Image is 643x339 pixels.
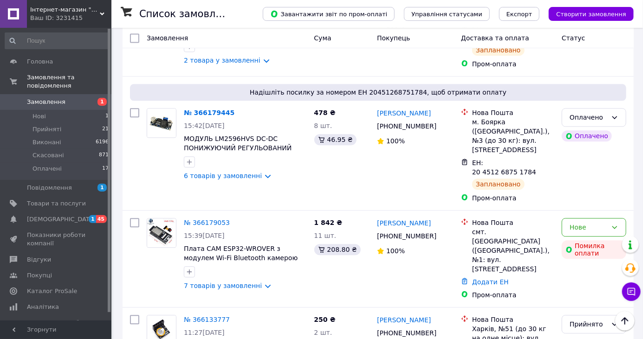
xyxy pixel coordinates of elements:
a: 6 товарів у замовленні [184,172,262,179]
span: Інструменти веб-майстра та SEO [27,319,86,335]
a: 2 товара у замовленні [184,57,260,64]
span: Каталог ProSale [27,287,77,295]
span: 871 [99,151,109,160]
span: Статус [562,34,585,42]
span: Створити замовлення [556,11,626,18]
div: Пром-оплата [472,290,554,300]
a: 7 товарів у замовленні [184,282,262,289]
span: 11 шт. [314,232,337,239]
button: Експорт [499,7,540,21]
div: смт. [GEOGRAPHIC_DATA] ([GEOGRAPHIC_DATA].), №1: вул. [STREET_ADDRESS] [472,227,554,274]
span: [PHONE_NUMBER] [377,122,436,130]
span: Управління статусами [411,11,482,18]
div: Помилка оплати [562,240,626,259]
div: Пром-оплата [472,59,554,69]
span: Покупці [27,271,52,280]
span: ЕН: 20 4512 6875 1784 [472,159,536,176]
span: 1 [105,112,109,121]
a: Додати ЕН [472,278,509,286]
span: Відгуки [27,256,51,264]
span: Експорт [507,11,533,18]
div: м. Боярка ([GEOGRAPHIC_DATA].), №3 (до 30 кг): вул. [STREET_ADDRESS] [472,117,554,154]
a: Фото товару [147,108,176,138]
span: Завантажити звіт по пром-оплаті [270,10,387,18]
span: Виконані [32,138,61,147]
h1: Список замовлень [139,8,234,19]
span: 8 шт. [314,122,332,129]
span: 1 842 ₴ [314,219,343,226]
span: 100% [386,137,405,145]
a: № 366179053 [184,219,230,226]
button: Створити замовлення [549,7,634,21]
span: 1 [89,215,96,223]
a: № 366133777 [184,316,230,323]
div: Прийнято [570,319,607,329]
span: [DEMOGRAPHIC_DATA] [27,215,96,224]
img: Фото товару [147,109,176,137]
span: Нові [32,112,46,121]
div: Ваш ID: 3231415 [30,14,111,22]
div: 208.80 ₴ [314,244,361,255]
a: Створити замовлення [539,10,634,17]
input: Пошук [5,32,110,49]
a: № 366179445 [184,109,234,116]
span: 478 ₴ [314,109,336,116]
div: Нове [570,222,607,232]
button: Управління статусами [404,7,490,21]
span: Аналітика [27,303,59,311]
span: 15:39[DATE] [184,232,225,239]
span: 11:27[DATE] [184,329,225,336]
div: Нова Пошта [472,218,554,227]
span: 45 [96,215,107,223]
button: Завантажити звіт по пром-оплаті [263,7,395,21]
span: 250 ₴ [314,316,336,323]
span: Оплачені [32,165,62,173]
div: Нова Пошта [472,315,554,324]
div: 46.95 ₴ [314,134,357,145]
a: [PERSON_NAME] [377,218,431,228]
div: Оплачено [562,130,612,141]
span: 1 [97,184,107,192]
span: Головна [27,58,53,66]
div: Пром-оплата [472,193,554,203]
a: [PERSON_NAME] [377,109,431,118]
button: Чат з покупцем [622,282,641,301]
div: Заплановано [472,179,525,190]
span: 6196 [96,138,109,147]
span: 100% [386,247,405,255]
span: 1 [97,98,107,106]
span: Скасовані [32,151,64,160]
span: Покупець [377,34,410,42]
span: 21 [102,125,109,134]
span: Cума [314,34,331,42]
div: Оплачено [570,112,607,122]
span: 17 [102,165,109,173]
img: Фото товару [147,218,176,247]
span: Прийняті [32,125,61,134]
div: Заплановано [472,45,525,56]
a: МОДУЛЬ LM2596HVS DC-DC ПОНИЖУЮЧИЙ РЕГУЛЬОВАНИЙ ПЕРЕТВОРЮВАЧ 4,5~60V, 3~40V, 3AМОДУЛЬ LM2596HVS DC... [184,135,298,189]
div: Нова Пошта [472,108,554,117]
span: 2 шт. [314,329,332,336]
button: Наверх [615,311,635,331]
span: Товари та послуги [27,199,86,208]
span: 15:42[DATE] [184,122,225,129]
span: Доставка та оплата [461,34,529,42]
a: Плата CAM ESP32-WROVER з модулем Wi-Fi Bluetooth камерою OV2640 [184,245,298,271]
span: [PHONE_NUMBER] [377,329,436,337]
span: Показники роботи компанії [27,231,86,248]
a: Фото товару [147,218,176,248]
span: [PHONE_NUMBER] [377,232,436,240]
span: Повідомлення [27,184,72,192]
span: Інтернет-магазин "Перша гуртівня електрики" [30,6,100,14]
a: [PERSON_NAME] [377,315,431,325]
span: Замовлення [147,34,188,42]
span: Замовлення та повідомлення [27,73,111,90]
span: Надішліть посилку за номером ЕН 20451268751784, щоб отримати оплату [134,88,623,97]
span: Замовлення [27,98,65,106]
